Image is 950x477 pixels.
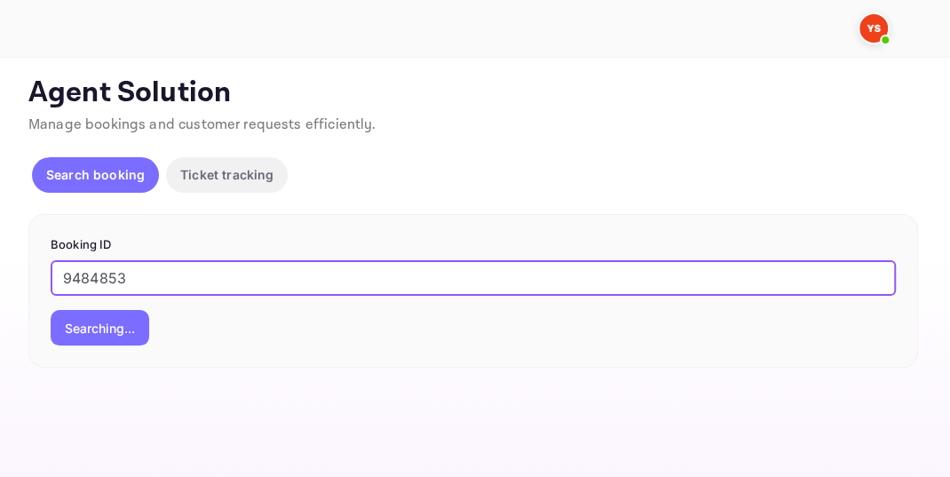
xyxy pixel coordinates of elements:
[51,310,149,346] button: Searching...
[180,165,273,184] p: Ticket tracking
[51,260,896,296] input: Enter Booking ID (e.g., 63782194)
[28,115,376,134] span: Manage bookings and customer requests efficiently.
[51,236,896,254] p: Booking ID
[28,76,918,111] p: Agent Solution
[859,14,888,43] img: Yandex Support
[46,165,145,184] p: Search booking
